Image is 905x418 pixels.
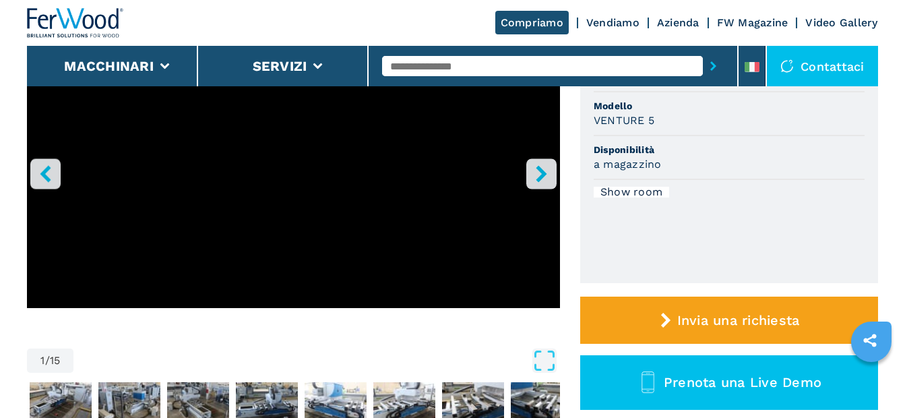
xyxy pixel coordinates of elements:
[717,16,788,29] a: FW Magazine
[664,374,821,390] span: Prenota una Live Demo
[848,357,895,408] iframe: Chat
[805,16,877,29] a: Video Gallery
[594,99,865,113] span: Modello
[853,324,887,357] a: sharethis
[27,8,560,335] div: Go to Slide 1
[586,16,639,29] a: Vendiamo
[27,8,124,38] img: Ferwood
[594,143,865,156] span: Disponibilità
[594,156,662,172] h3: a magazzino
[45,355,50,366] span: /
[27,8,560,308] iframe: Centro di lavoro a Ventose in azione - WEEKE - VENTURE 5 - Ferwoodgroup - 007716
[594,187,669,198] div: Show room
[526,158,557,189] button: right-button
[50,355,61,366] span: 15
[30,158,61,189] button: left-button
[767,46,878,86] div: Contattaci
[677,312,800,328] span: Invia una richiesta
[657,16,699,29] a: Azienda
[703,51,724,82] button: submit-button
[580,355,878,410] button: Prenota una Live Demo
[253,58,307,74] button: Servizi
[780,59,794,73] img: Contattaci
[64,58,154,74] button: Macchinari
[580,297,878,344] button: Invia una richiesta
[40,355,44,366] span: 1
[594,113,654,128] h3: VENTURE 5
[495,11,569,34] a: Compriamo
[77,349,557,373] button: Open Fullscreen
